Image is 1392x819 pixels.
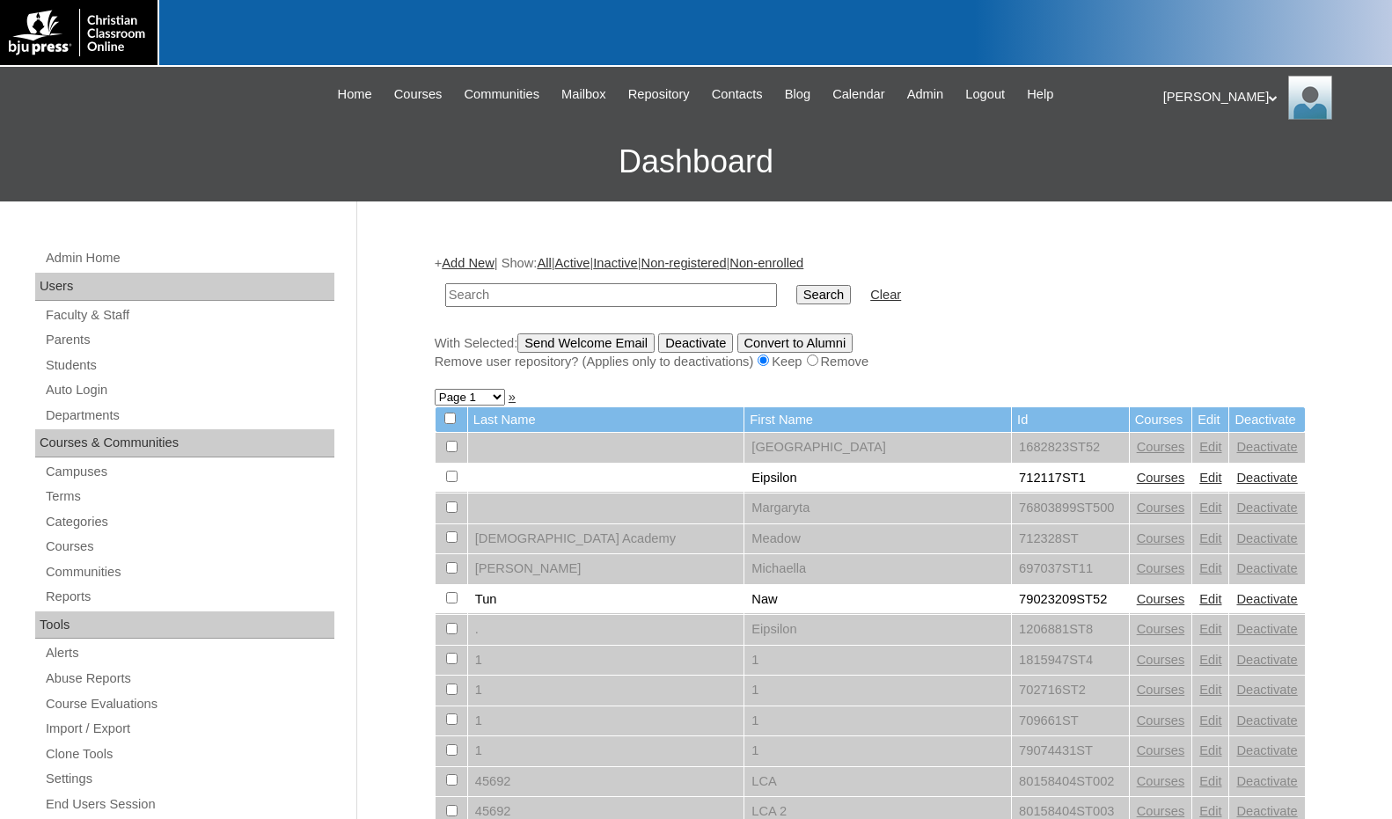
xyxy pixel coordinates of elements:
[1012,407,1129,433] td: Id
[44,743,334,765] a: Clone Tools
[35,611,334,640] div: Tools
[468,767,744,797] td: 45692
[1012,706,1129,736] td: 709661ST
[44,586,334,608] a: Reports
[1236,592,1297,606] a: Deactivate
[832,84,884,105] span: Calendar
[1012,736,1129,766] td: 79074431ST
[44,405,334,427] a: Departments
[442,256,494,270] a: Add New
[744,464,1011,494] td: Eipsilon
[744,767,1011,797] td: LCA
[44,304,334,326] a: Faculty & Staff
[468,676,744,706] td: 1
[517,333,655,353] input: Send Welcome Email
[729,256,803,270] a: Non-enrolled
[1012,464,1129,494] td: 712117ST1
[1236,713,1297,728] a: Deactivate
[44,355,334,377] a: Students
[744,554,1011,584] td: Michaella
[1012,585,1129,615] td: 79023209ST52
[44,461,334,483] a: Campuses
[1137,743,1185,757] a: Courses
[641,256,727,270] a: Non-registered
[658,333,733,353] input: Deactivate
[44,561,334,583] a: Communities
[956,84,1014,105] a: Logout
[785,84,810,105] span: Blog
[1199,804,1221,818] a: Edit
[1199,561,1221,575] a: Edit
[1012,615,1129,645] td: 1206881ST8
[468,706,744,736] td: 1
[898,84,953,105] a: Admin
[44,718,334,740] a: Import / Export
[1012,767,1129,797] td: 80158404ST002
[1236,561,1297,575] a: Deactivate
[593,256,638,270] a: Inactive
[555,256,590,270] a: Active
[464,84,539,105] span: Communities
[907,84,944,105] span: Admin
[1137,622,1185,636] a: Courses
[9,9,149,56] img: logo-white.png
[553,84,615,105] a: Mailbox
[44,379,334,401] a: Auto Login
[44,329,334,351] a: Parents
[1199,531,1221,545] a: Edit
[435,254,1306,370] div: + | Show: | | | |
[1199,683,1221,697] a: Edit
[1199,713,1221,728] a: Edit
[35,273,334,301] div: Users
[1236,471,1297,485] a: Deactivate
[1199,501,1221,515] a: Edit
[1163,76,1374,120] div: [PERSON_NAME]
[744,646,1011,676] td: 1
[509,390,516,404] a: »
[744,407,1011,433] td: First Name
[1199,592,1221,606] a: Edit
[1012,646,1129,676] td: 1815947ST4
[468,736,744,766] td: 1
[1236,743,1297,757] a: Deactivate
[1199,622,1221,636] a: Edit
[44,793,334,815] a: End Users Session
[44,668,334,690] a: Abuse Reports
[1236,683,1297,697] a: Deactivate
[1012,433,1129,463] td: 1682823ST52
[1199,471,1221,485] a: Edit
[468,615,744,645] td: .
[385,84,451,105] a: Courses
[1137,804,1185,818] a: Courses
[44,768,334,790] a: Settings
[394,84,443,105] span: Courses
[537,256,551,270] a: All
[1229,407,1304,433] td: Deactivate
[1137,774,1185,788] a: Courses
[1199,653,1221,667] a: Edit
[1236,804,1297,818] a: Deactivate
[1236,501,1297,515] a: Deactivate
[712,84,763,105] span: Contacts
[870,288,901,302] a: Clear
[1137,561,1185,575] a: Courses
[744,615,1011,645] td: Eipsilon
[1236,531,1297,545] a: Deactivate
[1199,774,1221,788] a: Edit
[744,433,1011,463] td: [GEOGRAPHIC_DATA]
[744,524,1011,554] td: Meadow
[1199,440,1221,454] a: Edit
[35,429,334,457] div: Courses & Communities
[965,84,1005,105] span: Logout
[468,554,744,584] td: [PERSON_NAME]
[1012,524,1129,554] td: 712328ST
[468,646,744,676] td: 1
[737,333,854,353] input: Convert to Alumni
[628,84,690,105] span: Repository
[1018,84,1062,105] a: Help
[44,642,334,664] a: Alerts
[744,494,1011,523] td: Margaryta
[1137,592,1185,606] a: Courses
[1236,622,1297,636] a: Deactivate
[1137,531,1185,545] a: Courses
